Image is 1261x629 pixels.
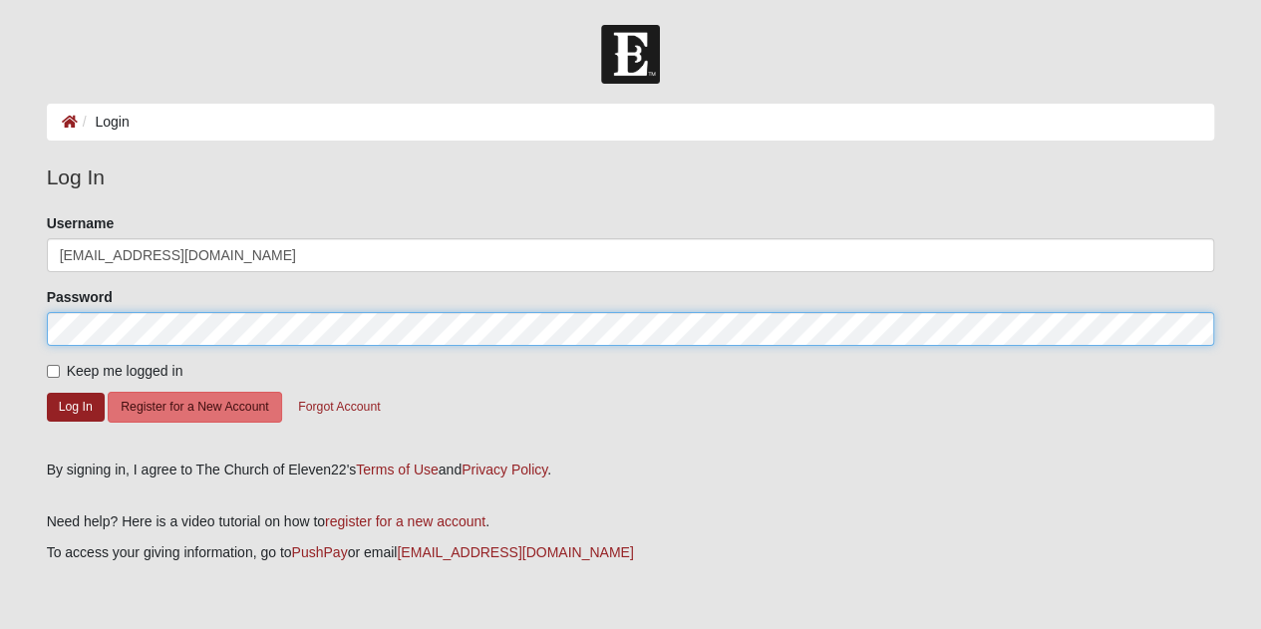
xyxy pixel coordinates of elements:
p: Need help? Here is a video tutorial on how to . [47,511,1215,532]
a: [EMAIL_ADDRESS][DOMAIN_NAME] [397,544,633,560]
button: Register for a New Account [108,392,281,423]
p: To access your giving information, go to or email [47,542,1215,563]
button: Log In [47,393,105,422]
button: Forgot Account [285,392,393,423]
a: Privacy Policy [462,462,547,477]
a: Terms of Use [356,462,438,477]
span: Keep me logged in [67,363,183,379]
label: Password [47,287,113,307]
a: register for a new account [325,513,485,529]
label: Username [47,213,115,233]
input: Keep me logged in [47,365,60,378]
a: PushPay [292,544,348,560]
li: Login [78,112,130,133]
div: By signing in, I agree to The Church of Eleven22's and . [47,460,1215,480]
legend: Log In [47,161,1215,193]
img: Church of Eleven22 Logo [601,25,660,84]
